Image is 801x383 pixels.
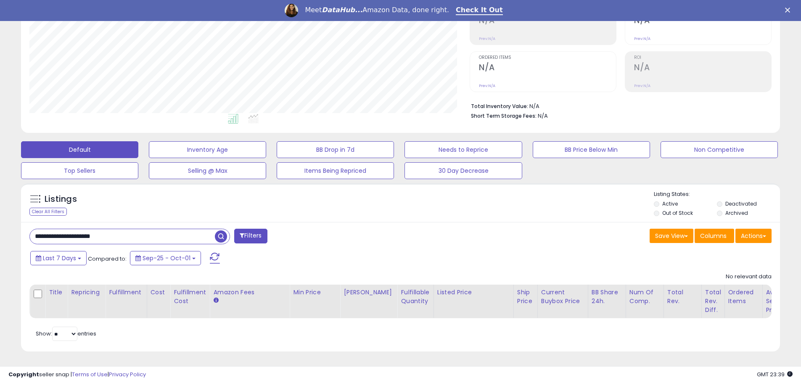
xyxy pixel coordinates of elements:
div: Avg Selling Price [766,288,797,314]
h2: N/A [634,16,771,27]
li: N/A [471,100,765,111]
div: Total Rev. Diff. [705,288,721,314]
div: Num of Comp. [629,288,660,306]
p: Listing States: [654,190,780,198]
div: Clear All Filters [29,208,67,216]
div: Min Price [293,288,336,297]
button: Items Being Repriced [277,162,394,179]
small: Amazon Fees. [213,297,218,304]
label: Out of Stock [662,209,693,217]
span: Ordered Items [479,55,616,60]
span: Columns [700,232,727,240]
div: Fulfillment [109,288,143,297]
button: Save View [650,229,693,243]
div: Ship Price [517,288,534,306]
a: Privacy Policy [109,370,146,378]
label: Active [662,200,678,207]
div: [PERSON_NAME] [344,288,394,297]
label: Deactivated [725,200,757,207]
div: Ordered Items [728,288,759,306]
button: Sep-25 - Oct-01 [130,251,201,265]
h2: N/A [479,16,616,27]
h2: N/A [479,63,616,74]
small: Prev: N/A [634,83,650,88]
a: Check It Out [456,6,503,15]
div: Repricing [71,288,102,297]
button: Columns [695,229,734,243]
button: Last 7 Days [30,251,87,265]
span: Compared to: [88,255,127,263]
div: seller snap | | [8,371,146,379]
button: Default [21,141,138,158]
div: Close [785,8,793,13]
button: Actions [735,229,772,243]
span: N/A [538,112,548,120]
div: Fulfillment Cost [174,288,206,306]
button: Non Competitive [661,141,778,158]
div: Current Buybox Price [541,288,584,306]
div: Total Rev. [667,288,698,306]
span: Show: entries [36,330,96,338]
small: Prev: N/A [479,36,495,41]
i: DataHub... [322,6,362,14]
span: 2025-10-9 23:39 GMT [757,370,793,378]
button: Selling @ Max [149,162,266,179]
button: Top Sellers [21,162,138,179]
button: BB Drop in 7d [277,141,394,158]
label: Archived [725,209,748,217]
div: Cost [151,288,167,297]
button: BB Price Below Min [533,141,650,158]
div: Title [49,288,64,297]
h2: N/A [634,63,771,74]
button: 30 Day Decrease [404,162,522,179]
a: Terms of Use [72,370,108,378]
div: Listed Price [437,288,510,297]
div: No relevant data [726,273,772,281]
b: Short Term Storage Fees: [471,112,537,119]
div: Amazon Fees [213,288,286,297]
small: Prev: N/A [634,36,650,41]
button: Filters [234,229,267,243]
span: Sep-25 - Oct-01 [143,254,190,262]
span: ROI [634,55,771,60]
div: Fulfillable Quantity [401,288,430,306]
b: Total Inventory Value: [471,103,528,110]
span: Last 7 Days [43,254,76,262]
div: BB Share 24h. [592,288,622,306]
div: Meet Amazon Data, done right. [305,6,449,14]
img: Profile image for Georgie [285,4,298,17]
button: Inventory Age [149,141,266,158]
small: Prev: N/A [479,83,495,88]
button: Needs to Reprice [404,141,522,158]
strong: Copyright [8,370,39,378]
h5: Listings [45,193,77,205]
